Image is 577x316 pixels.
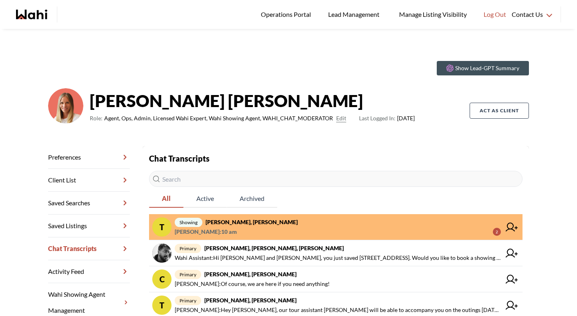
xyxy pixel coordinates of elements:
span: Active [184,190,227,207]
span: Log Out [484,9,506,20]
button: All [149,190,184,208]
a: Cprimary[PERSON_NAME], [PERSON_NAME][PERSON_NAME]:Of course, we are here if you need anything! [149,266,523,292]
span: [PERSON_NAME] : Hey [PERSON_NAME], our tour assistant [PERSON_NAME] will be able to accompany you... [175,305,501,315]
strong: [PERSON_NAME], [PERSON_NAME] [204,297,297,304]
span: Lead Management [328,9,382,20]
span: Agent, Ops, Admin, Licensed Wahi Expert, Wahi Showing Agent, WAHI_CHAT_MODERATOR [104,113,333,123]
div: T [152,217,171,237]
button: Show Lead-GPT Summary [437,61,529,75]
span: primary [175,270,201,279]
a: Preferences [48,146,130,169]
input: Search [149,171,523,187]
strong: [PERSON_NAME] [PERSON_NAME] [90,89,415,113]
span: primary [175,244,201,253]
p: Show Lead-GPT Summary [455,64,519,72]
button: Active [184,190,227,208]
span: All [149,190,184,207]
strong: Chat Transcripts [149,154,210,163]
div: T [152,296,171,315]
span: [PERSON_NAME] : Of course, we are here if you need anything! [175,279,330,289]
strong: [PERSON_NAME], [PERSON_NAME] [204,271,297,278]
span: Archived [227,190,277,207]
div: 2 [493,228,501,236]
a: Saved Listings [48,215,130,237]
span: Last Logged In: [359,115,395,122]
span: Manage Listing Visibility [397,9,469,20]
strong: [PERSON_NAME], [PERSON_NAME], [PERSON_NAME] [204,245,344,251]
a: Chat Transcripts [48,237,130,260]
a: Activity Feed [48,260,130,283]
span: [PERSON_NAME] : 10 am [175,227,237,237]
a: Saved Searches [48,192,130,215]
span: Wahi Assistant : Hi [PERSON_NAME] and [PERSON_NAME], you just saved [STREET_ADDRESS]. Would you l... [175,253,501,263]
a: primary[PERSON_NAME], [PERSON_NAME], [PERSON_NAME]Wahi Assistant:Hi [PERSON_NAME] and [PERSON_NAM... [149,240,523,266]
span: Operations Portal [261,9,314,20]
img: 0f07b375cde2b3f9.png [48,88,83,124]
button: Act as Client [470,103,529,119]
button: Archived [227,190,277,208]
span: [DATE] [359,113,415,123]
a: Client List [48,169,130,192]
span: Role: [90,113,103,123]
button: Edit [336,113,346,123]
a: Wahi homepage [16,10,47,19]
strong: [PERSON_NAME], [PERSON_NAME] [206,219,298,225]
img: chat avatar [152,243,171,263]
a: Tshowing[PERSON_NAME], [PERSON_NAME][PERSON_NAME]:10 am2 [149,214,523,240]
div: C [152,269,171,289]
span: primary [175,296,201,305]
span: showing [175,218,202,227]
